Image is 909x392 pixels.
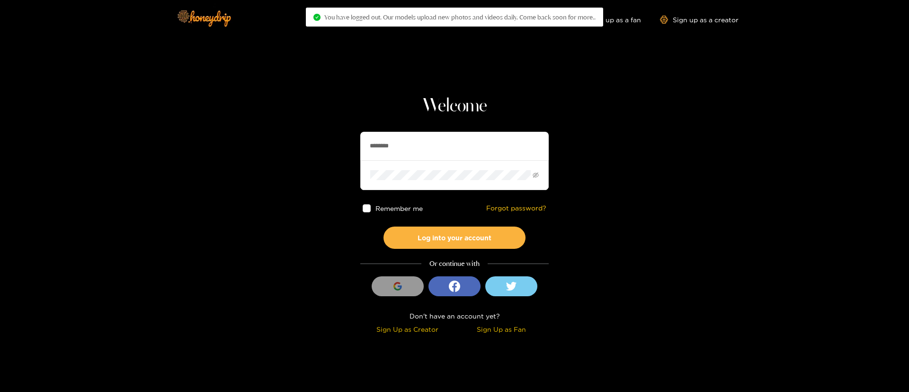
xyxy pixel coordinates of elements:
div: Or continue with [360,258,549,269]
div: Sign Up as Creator [363,324,452,335]
h1: Welcome [360,95,549,118]
div: Sign Up as Fan [457,324,546,335]
div: Don't have an account yet? [360,310,549,321]
span: check-circle [313,14,321,21]
span: You have logged out. Our models upload new photos and videos daily. Come back soon for more.. [324,13,596,21]
span: eye-invisible [533,172,539,178]
span: Remember me [375,205,423,212]
a: Sign up as a fan [576,16,641,24]
a: Forgot password? [486,204,546,212]
a: Sign up as a creator [660,16,739,24]
button: Log into your account [383,227,526,249]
